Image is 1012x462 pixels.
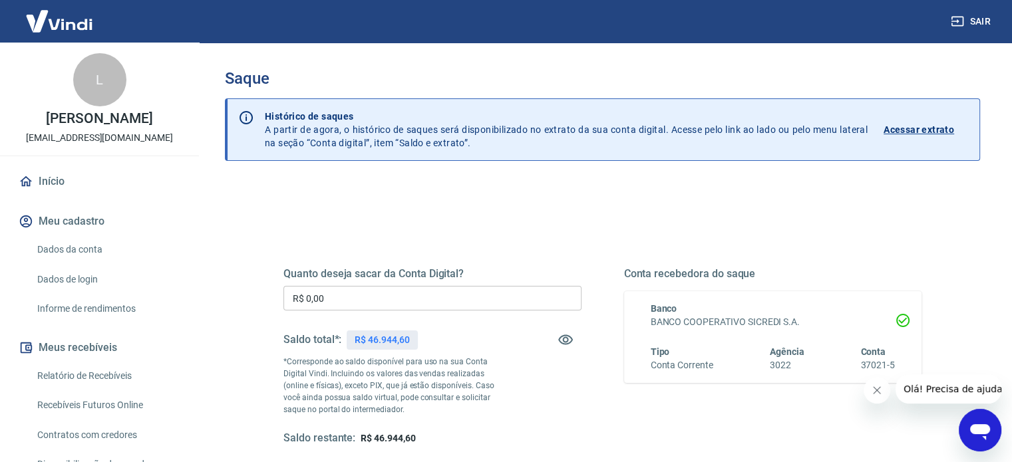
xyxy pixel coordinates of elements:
[46,112,152,126] p: [PERSON_NAME]
[32,362,183,390] a: Relatório de Recebíveis
[32,266,183,293] a: Dados de login
[16,167,183,196] a: Início
[225,69,980,88] h3: Saque
[355,333,409,347] p: R$ 46.944,60
[651,303,677,314] span: Banco
[283,431,355,445] h5: Saldo restante:
[896,374,1001,404] iframe: Mensagem da empresa
[884,110,969,150] a: Acessar extrato
[26,131,173,145] p: [EMAIL_ADDRESS][DOMAIN_NAME]
[860,358,895,372] h6: 37021-5
[770,358,804,372] h6: 3022
[32,392,183,419] a: Recebíveis Futuros Online
[651,315,896,329] h6: BANCO COOPERATIVO SICREDI S.A.
[959,409,1001,451] iframe: Botão para abrir a janela de mensagens
[770,346,804,357] span: Agência
[16,333,183,362] button: Meus recebíveis
[73,53,126,106] div: L
[16,207,183,236] button: Meu cadastro
[651,346,670,357] span: Tipo
[864,377,890,404] iframe: Fechar mensagem
[361,433,415,443] span: R$ 46.944,60
[884,123,954,136] p: Acessar extrato
[8,9,112,20] span: Olá! Precisa de ajuda?
[265,110,868,123] p: Histórico de saques
[32,295,183,322] a: Informe de rendimentos
[32,421,183,449] a: Contratos com credores
[651,358,713,372] h6: Conta Corrente
[32,236,183,263] a: Dados da conta
[283,333,341,346] h5: Saldo total*:
[283,267,582,281] h5: Quanto deseja sacar da Conta Digital?
[948,9,996,34] button: Sair
[265,110,868,150] p: A partir de agora, o histórico de saques será disponibilizado no extrato da sua conta digital. Ac...
[624,267,922,281] h5: Conta recebedora do saque
[16,1,102,41] img: Vindi
[283,356,507,415] p: *Corresponde ao saldo disponível para uso na sua Conta Digital Vindi. Incluindo os valores das ve...
[860,346,886,357] span: Conta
